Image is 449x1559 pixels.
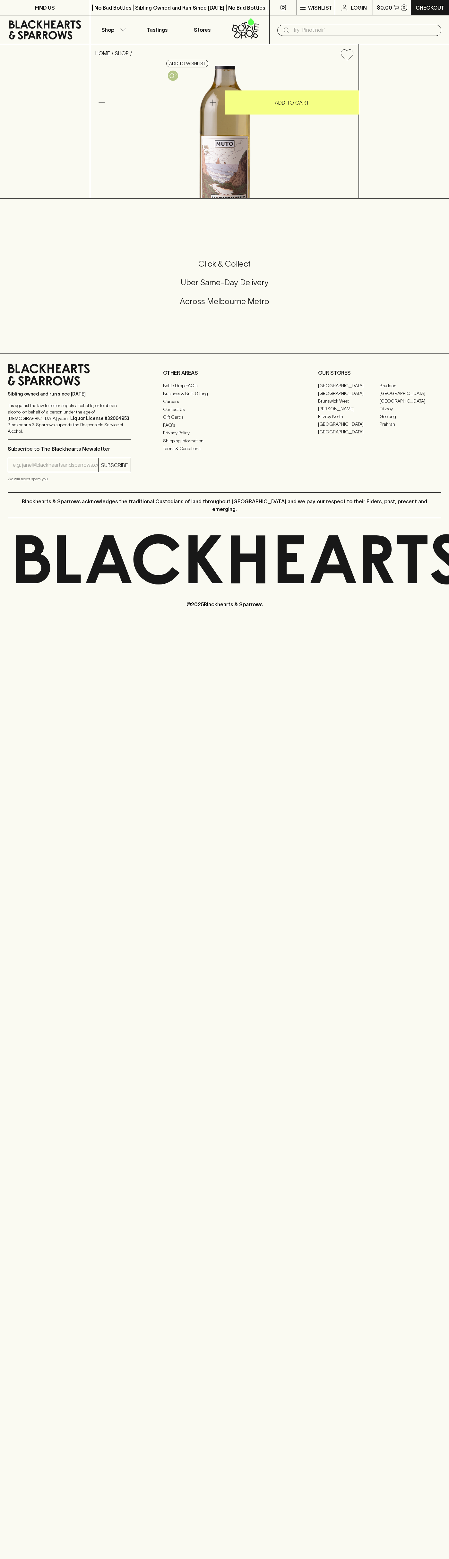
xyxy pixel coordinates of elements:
[101,461,128,469] p: SUBSCRIBE
[8,296,441,307] h5: Across Melbourne Metro
[163,429,286,437] a: Privacy Policy
[8,259,441,269] h5: Click & Collect
[163,437,286,445] a: Shipping Information
[35,4,55,12] p: FIND US
[194,26,211,34] p: Stores
[380,413,441,420] a: Geelong
[8,391,131,397] p: Sibling owned and run since [DATE]
[115,50,129,56] a: SHOP
[318,405,380,413] a: [PERSON_NAME]
[380,389,441,397] a: [GEOGRAPHIC_DATA]
[351,4,367,12] p: Login
[163,421,286,429] a: FAQ's
[318,382,380,389] a: [GEOGRAPHIC_DATA]
[168,71,178,81] img: Oxidative
[8,277,441,288] h5: Uber Same-Day Delivery
[8,233,441,340] div: Call to action block
[90,66,358,198] img: 40941.png
[13,460,98,470] input: e.g. jane@blackheartsandsparrows.com.au
[147,26,168,34] p: Tastings
[70,416,129,421] strong: Liquor License #32064953
[380,397,441,405] a: [GEOGRAPHIC_DATA]
[163,382,286,390] a: Bottle Drop FAQ's
[377,4,392,12] p: $0.00
[308,4,332,12] p: Wishlist
[135,15,180,44] a: Tastings
[163,369,286,377] p: OTHER AREAS
[403,6,405,9] p: 0
[380,420,441,428] a: Prahran
[275,99,309,106] p: ADD TO CART
[166,60,208,67] button: Add to wishlist
[225,90,359,115] button: ADD TO CART
[163,405,286,413] a: Contact Us
[163,413,286,421] a: Gift Cards
[416,4,445,12] p: Checkout
[163,398,286,405] a: Careers
[338,47,356,63] button: Add to wishlist
[180,15,225,44] a: Stores
[166,69,180,82] a: Controlled exposure to oxygen, adding complexity and sometimes developed characteristics.
[318,413,380,420] a: Fitzroy North
[318,369,441,377] p: OUR STORES
[318,389,380,397] a: [GEOGRAPHIC_DATA]
[163,445,286,453] a: Terms & Conditions
[99,458,131,472] button: SUBSCRIBE
[95,50,110,56] a: HOME
[318,428,380,436] a: [GEOGRAPHIC_DATA]
[8,476,131,482] p: We will never spam you
[8,402,131,434] p: It is against the law to sell or supply alcohol to, or to obtain alcohol on behalf of a person un...
[293,25,436,35] input: Try "Pinot noir"
[318,397,380,405] a: Brunswick West
[380,382,441,389] a: Braddon
[13,498,436,513] p: Blackhearts & Sparrows acknowledges the traditional Custodians of land throughout [GEOGRAPHIC_DAT...
[8,445,131,453] p: Subscribe to The Blackhearts Newsletter
[163,390,286,397] a: Business & Bulk Gifting
[90,15,135,44] button: Shop
[101,26,114,34] p: Shop
[380,405,441,413] a: Fitzroy
[318,420,380,428] a: [GEOGRAPHIC_DATA]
